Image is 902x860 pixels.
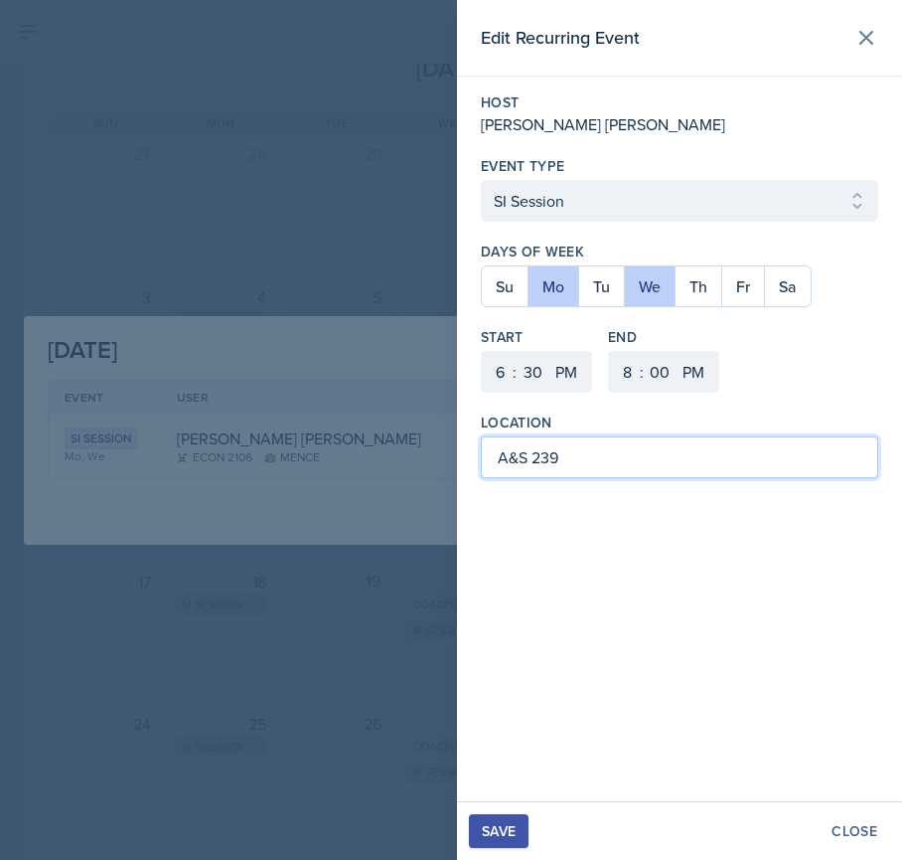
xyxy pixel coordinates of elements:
label: End [608,327,719,347]
button: We [624,266,675,306]
div: [PERSON_NAME] [PERSON_NAME] [481,112,878,136]
label: Days of Week [481,242,878,261]
h2: Edit Recurring Event [481,24,640,52]
button: Su [482,266,527,306]
button: Th [675,266,721,306]
div: Save [482,823,516,839]
label: Event Type [481,156,565,176]
label: Host [481,92,878,112]
label: Location [481,413,552,432]
button: Close [819,814,890,848]
div: : [513,360,517,384]
input: Enter location [481,436,878,478]
button: Mo [527,266,578,306]
button: Tu [578,266,624,306]
button: Fr [721,266,764,306]
button: Sa [764,266,811,306]
div: : [640,360,644,384]
button: Save [469,814,528,848]
div: Close [831,823,877,839]
label: Start [481,327,592,347]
